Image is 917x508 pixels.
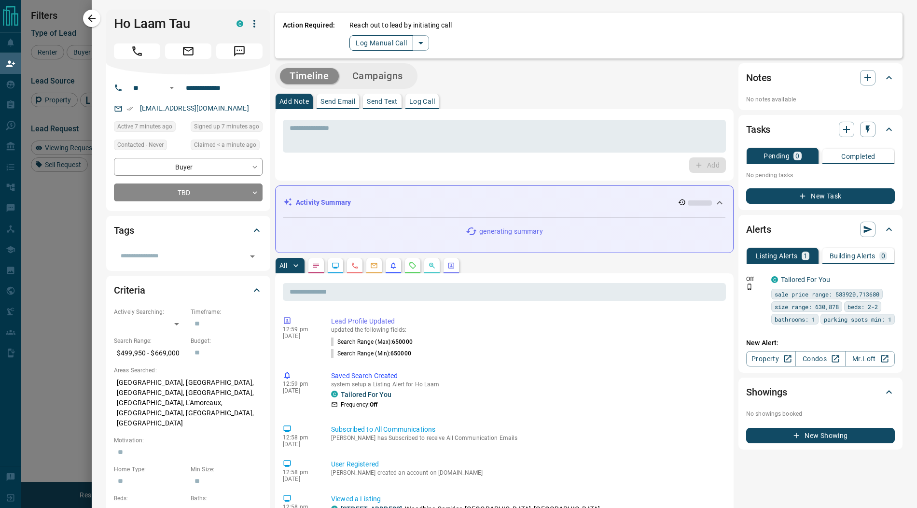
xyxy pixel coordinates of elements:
[746,95,895,104] p: No notes available
[343,68,413,84] button: Campaigns
[114,375,263,431] p: [GEOGRAPHIC_DATA], [GEOGRAPHIC_DATA], [GEOGRAPHIC_DATA], [GEOGRAPHIC_DATA], [GEOGRAPHIC_DATA], L'...
[331,494,722,504] p: Viewed a Listing
[390,350,411,357] span: 650000
[746,122,770,137] h2: Tasks
[428,262,436,269] svg: Opportunities
[781,276,830,283] a: Tailored For You
[114,183,263,201] div: TBD
[331,349,411,358] p: Search Range (Min) :
[848,302,878,311] span: beds: 2-2
[114,219,263,242] div: Tags
[370,262,378,269] svg: Emails
[746,188,895,204] button: New Task
[117,140,164,150] span: Contacted - Never
[746,283,753,290] svg: Push Notification Only
[191,494,263,503] p: Baths:
[114,279,263,302] div: Criteria
[756,253,798,259] p: Listing Alerts
[114,43,160,59] span: Call
[746,351,796,367] a: Property
[126,105,133,112] svg: Email Verified
[409,98,435,105] p: Log Call
[191,337,263,345] p: Budget:
[746,428,895,443] button: New Showing
[775,302,839,311] span: size range: 630,878
[746,222,771,237] h2: Alerts
[283,434,317,441] p: 12:58 pm
[447,262,455,269] svg: Agent Actions
[775,289,879,299] span: sale price range: 583920,713680
[331,435,722,441] p: [PERSON_NAME] has Subscribed to receive All Communication Emails
[280,68,339,84] button: Timeline
[331,316,722,326] p: Lead Profile Updated
[746,66,895,89] div: Notes
[349,35,413,51] button: Log Manual Call
[114,465,186,474] p: Home Type:
[775,314,815,324] span: bathrooms: 1
[283,381,317,387] p: 12:59 pm
[341,391,391,398] a: Tailored For You
[114,223,134,238] h2: Tags
[283,441,317,448] p: [DATE]
[114,494,186,503] p: Beds:
[283,194,725,212] div: Activity Summary
[166,82,178,94] button: Open
[331,459,722,469] p: User Registered
[746,275,765,283] p: Off
[349,35,429,51] div: split button
[312,262,320,269] svg: Notes
[194,122,259,131] span: Signed up 7 minutes ago
[283,20,335,51] p: Action Required:
[841,153,875,160] p: Completed
[795,153,799,159] p: 0
[117,122,172,131] span: Active 7 minutes ago
[114,436,263,445] p: Motivation:
[746,168,895,183] p: No pending tasks
[746,338,895,348] p: New Alert:
[845,351,895,367] a: Mr.Loft
[283,326,317,333] p: 12:59 pm
[746,70,771,85] h2: Notes
[283,333,317,339] p: [DATE]
[746,118,895,141] div: Tasks
[349,20,452,30] p: Reach out to lead by initiating call
[331,469,722,476] p: [PERSON_NAME] created an account on [DOMAIN_NAME]
[389,262,397,269] svg: Listing Alerts
[804,253,807,259] p: 1
[296,198,351,208] p: Activity Summary
[771,276,778,283] div: condos.ca
[114,366,263,375] p: Areas Searched:
[331,391,338,397] div: condos.ca
[283,469,317,476] p: 12:58 pm
[830,253,875,259] p: Building Alerts
[283,476,317,482] p: [DATE]
[191,121,263,135] div: Sun Sep 14 2025
[795,351,845,367] a: Condos
[331,381,722,388] p: system setup a Listing Alert for Ho Laam
[114,345,186,361] p: $499,950 - $669,000
[824,314,891,324] span: parking spots min: 1
[216,43,263,59] span: Message
[114,158,263,176] div: Buyer
[331,371,722,381] p: Saved Search Created
[331,424,722,435] p: Subscribed to All Communications
[191,465,263,474] p: Min Size:
[341,400,377,409] p: Frequency:
[114,337,186,345] p: Search Range:
[746,218,895,241] div: Alerts
[746,384,787,400] h2: Showings
[114,121,186,135] div: Sun Sep 14 2025
[764,153,790,159] p: Pending
[114,282,145,298] h2: Criteria
[191,140,263,153] div: Sun Sep 14 2025
[320,98,355,105] p: Send Email
[114,16,222,31] h1: Ho Laam Tau
[332,262,339,269] svg: Lead Browsing Activity
[140,104,249,112] a: [EMAIL_ADDRESS][DOMAIN_NAME]
[194,140,256,150] span: Claimed < a minute ago
[114,308,186,316] p: Actively Searching:
[331,326,722,333] p: updated the following fields:
[246,250,259,263] button: Open
[236,20,243,27] div: condos.ca
[370,401,377,408] strong: Off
